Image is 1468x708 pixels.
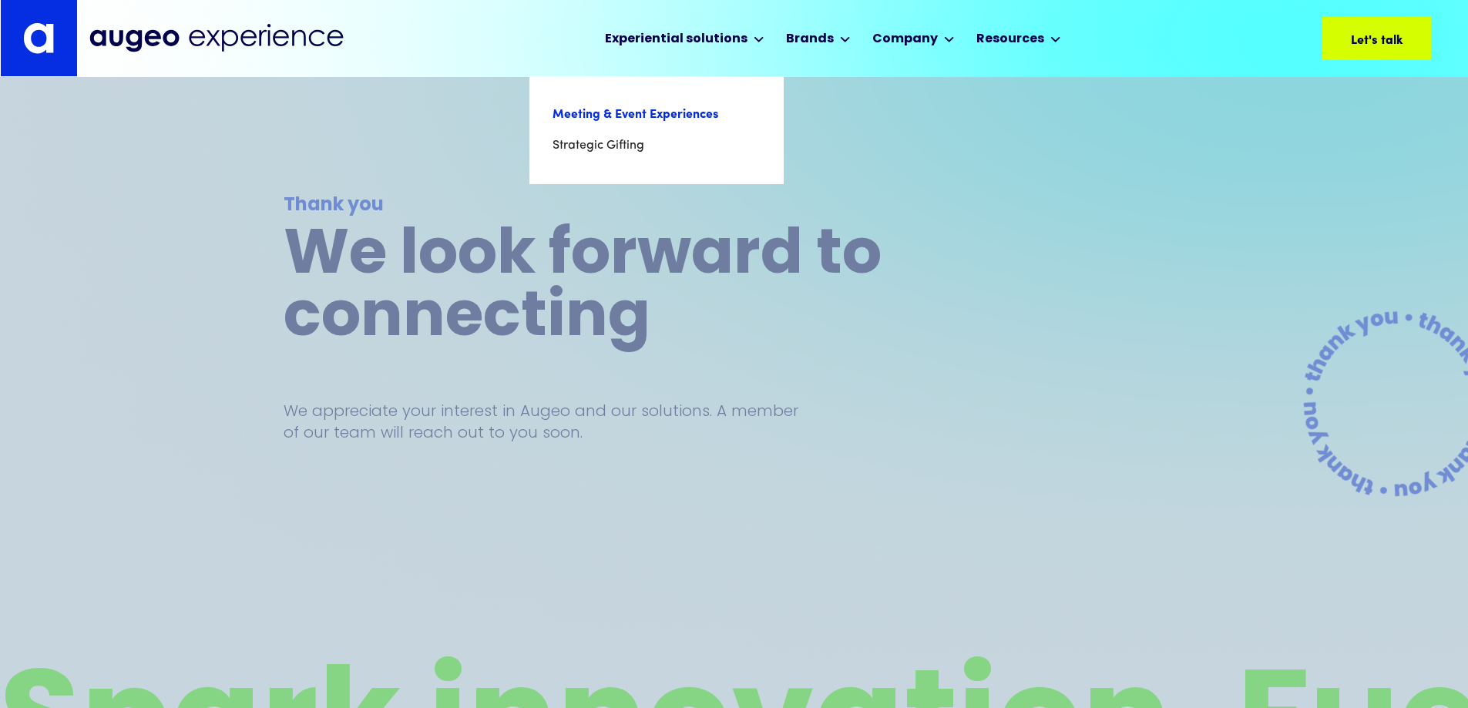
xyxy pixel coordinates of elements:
div: Brands [786,30,834,49]
div: Experiential solutions [605,30,747,49]
nav: Experiential solutions [529,76,784,184]
div: Resources [976,30,1044,49]
a: Strategic Gifting [553,130,761,161]
div: Company [872,30,938,49]
a: Meeting & Event Experiences [553,99,761,130]
a: Let's talk [1322,17,1431,60]
img: Augeo's "a" monogram decorative logo in white. [23,22,54,54]
img: Augeo Experience business unit full logo in midnight blue. [89,24,344,52]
